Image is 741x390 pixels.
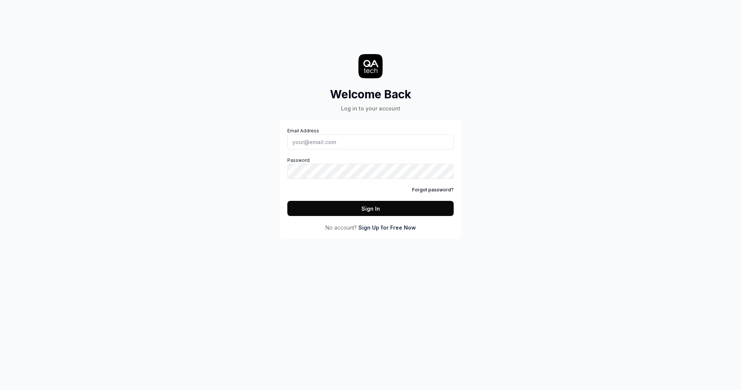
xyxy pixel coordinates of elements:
[287,157,454,179] label: Password
[330,104,411,112] div: Log in to your account
[330,86,411,103] h2: Welcome Back
[287,164,454,179] input: Password
[326,224,357,232] span: No account?
[412,186,454,193] a: Forgot password?
[287,127,454,149] label: Email Address
[287,134,454,149] input: Email Address
[287,201,454,216] button: Sign In
[358,224,416,232] a: Sign Up for Free Now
